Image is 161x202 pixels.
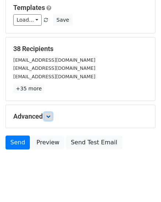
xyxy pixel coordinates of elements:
button: Save [53,14,72,26]
small: [EMAIL_ADDRESS][DOMAIN_NAME] [13,57,95,63]
a: Templates [13,4,45,11]
a: +35 more [13,84,44,93]
iframe: Chat Widget [124,167,161,202]
h5: Advanced [13,112,148,120]
a: Send Test Email [66,136,122,149]
a: Load... [13,14,42,26]
h5: 38 Recipients [13,45,148,53]
a: Send [6,136,30,149]
a: Preview [32,136,64,149]
small: [EMAIL_ADDRESS][DOMAIN_NAME] [13,65,95,71]
small: [EMAIL_ADDRESS][DOMAIN_NAME] [13,74,95,79]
